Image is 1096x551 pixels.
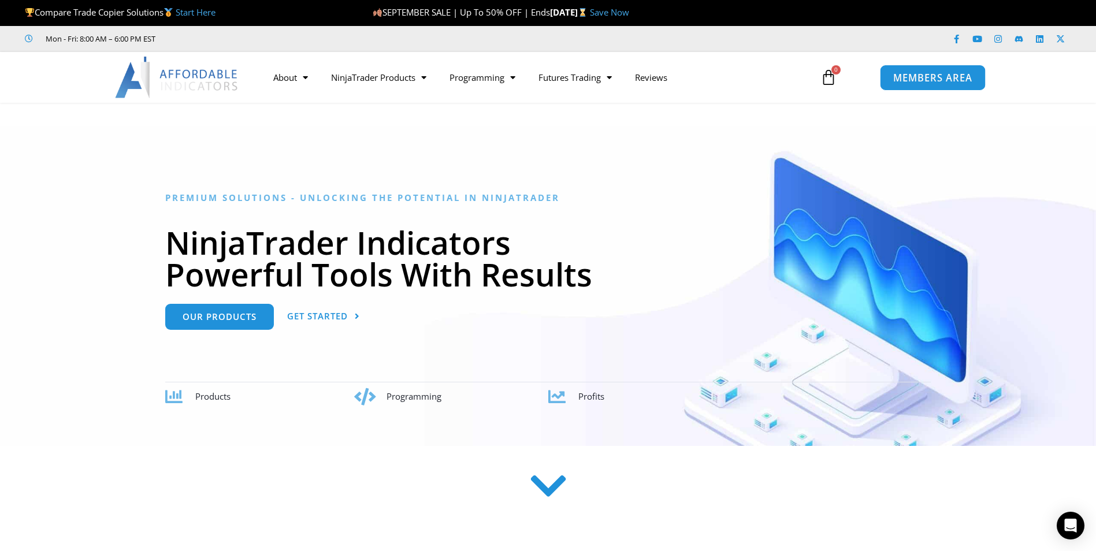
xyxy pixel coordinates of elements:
[287,304,360,330] a: Get Started
[165,226,931,290] h1: NinjaTrader Indicators Powerful Tools With Results
[176,6,216,18] a: Start Here
[164,8,173,17] img: 🥇
[803,61,854,94] a: 0
[287,312,348,321] span: Get Started
[1057,512,1084,539] div: Open Intercom Messenger
[831,65,841,75] span: 0
[438,64,527,91] a: Programming
[550,6,590,18] strong: [DATE]
[262,64,807,91] nav: Menu
[183,312,257,321] span: Our Products
[172,33,345,44] iframe: Customer reviews powered by Trustpilot
[893,73,972,83] span: MEMBERS AREA
[25,6,216,18] span: Compare Trade Copier Solutions
[165,304,274,330] a: Our Products
[578,390,604,402] span: Profits
[623,64,679,91] a: Reviews
[25,8,34,17] img: 🏆
[527,64,623,91] a: Futures Trading
[195,390,231,402] span: Products
[578,8,587,17] img: ⌛
[880,64,986,90] a: MEMBERS AREA
[165,192,931,203] h6: Premium Solutions - Unlocking the Potential in NinjaTrader
[590,6,629,18] a: Save Now
[115,57,239,98] img: LogoAI | Affordable Indicators – NinjaTrader
[262,64,319,91] a: About
[319,64,438,91] a: NinjaTrader Products
[373,6,550,18] span: SEPTEMBER SALE | Up To 50% OFF | Ends
[43,32,155,46] span: Mon - Fri: 8:00 AM – 6:00 PM EST
[373,8,382,17] img: 🍂
[387,390,441,402] span: Programming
